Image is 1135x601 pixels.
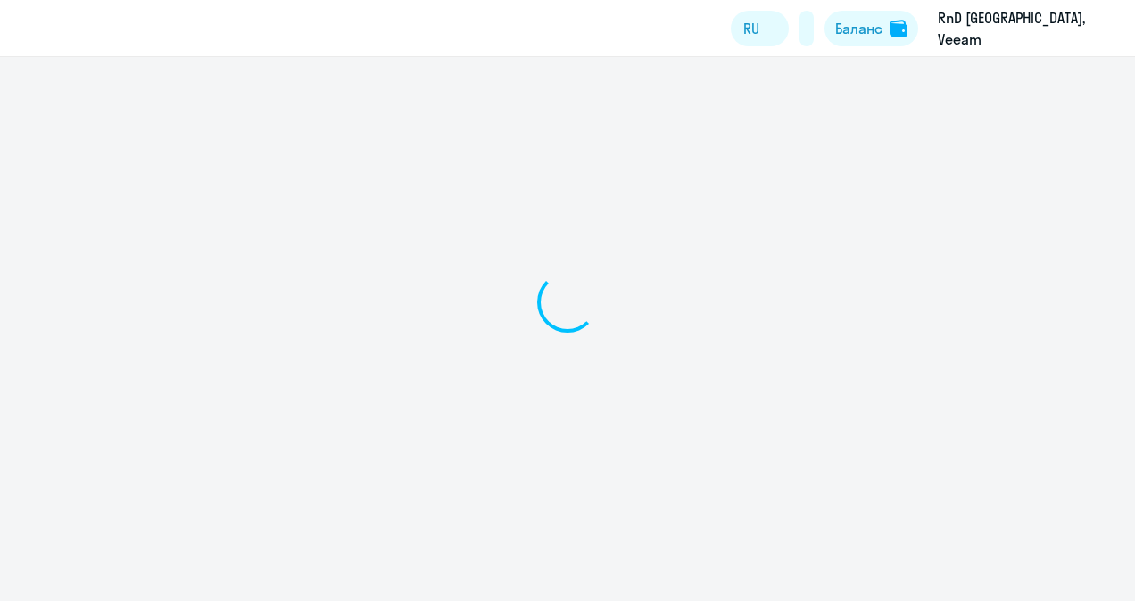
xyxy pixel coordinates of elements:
p: RnD [GEOGRAPHIC_DATA], Veeam [938,7,1104,50]
button: RU [731,11,789,46]
img: balance [890,20,907,37]
button: RnD [GEOGRAPHIC_DATA], Veeam [929,7,1120,50]
span: RU [743,18,759,39]
div: Баланс [835,18,882,39]
button: Балансbalance [824,11,918,46]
